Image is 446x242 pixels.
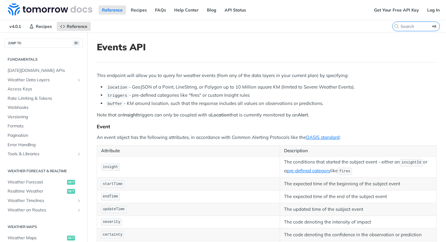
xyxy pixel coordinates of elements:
[5,150,83,159] a: Tools & LibrariesShow subpages for Tools & Libraries
[8,114,81,120] span: Versioning
[36,24,52,29] span: Recipes
[431,23,438,29] kbd: ⌘K
[5,196,83,205] a: Weather TimelinesShow subpages for Weather Timelines
[339,169,350,173] span: fires
[99,5,126,15] a: Reference
[67,180,75,185] span: get
[394,24,399,29] svg: Search
[8,68,81,74] span: [DATE][DOMAIN_NAME] APIs
[284,193,432,200] p: The expected time of the end of the subject event
[8,188,66,194] span: Realtime Weather
[204,5,220,15] a: Blog
[67,236,75,240] span: get
[306,134,340,140] a: OASIS standard
[284,147,432,154] p: Description
[5,168,83,174] h2: Weather Forecast & realtime
[106,84,437,91] li: - GeoJSON of a Point, LineString, or Polygon up to 10 Million square KM (limited to Severe Weathe...
[107,85,127,90] span: location
[8,151,75,157] span: Tools & Libraries
[103,233,123,237] span: certainty
[284,180,432,187] p: The expected time of the beginning of the subject event
[101,147,276,154] p: Attribute
[152,5,169,15] a: FAQs
[5,140,83,150] a: Error Handling
[298,112,308,118] strong: Alert
[8,235,66,241] span: Weather Maps
[5,224,83,230] h2: Weather Maps
[8,198,75,204] span: Weather Timelines
[5,103,83,112] a: Webhooks
[5,66,83,75] a: [DATE][DOMAIN_NAME] APIs
[76,198,81,203] button: Show subpages for Weather Timelines
[127,5,150,15] a: Recipes
[284,231,432,238] p: The code denoting the confidence in the observation or prediction
[103,220,120,224] span: severity
[284,219,432,226] p: The code denoting the intensity of impact
[107,93,127,98] span: triggers
[97,134,437,141] p: An event object has the following attributes, in accordance with Common Alerting Protocols like t...
[5,85,83,94] a: Access Keys
[123,112,137,118] strong: Insight
[5,131,83,140] a: Pagination
[8,123,81,129] span: Formats
[8,96,81,102] span: Rate Limiting & Tokens
[221,5,249,15] a: API Status
[76,78,81,82] button: Show subpages for Weather Data Layers
[103,165,118,169] span: insight
[211,112,229,118] strong: Location
[5,122,83,131] a: Formats
[8,133,81,139] span: Pagination
[97,42,437,52] h1: Events API
[107,102,122,106] span: buffer
[76,208,81,213] button: Show subpages for Weather on Routes
[8,86,81,92] span: Access Keys
[97,123,437,129] div: Event
[103,182,123,186] span: startTime
[171,5,202,15] a: Help Center
[287,168,330,173] a: pre-defined category
[5,187,83,196] a: Realtime Weatherget
[424,5,443,15] a: Log In
[73,41,79,46] span: ⌘/
[8,142,81,148] span: Error Handling
[57,22,91,31] a: Reference
[371,5,422,15] a: Get Your Free API Key
[284,158,432,176] p: The conditions that started the subject event - either an or a like
[5,94,83,103] a: Rate Limiting & Tokens
[8,105,81,111] span: Webhooks
[67,189,75,194] span: get
[5,39,83,48] button: JUMP TO⌘/
[5,113,83,122] a: Versioning
[103,207,125,211] span: updateTime
[8,207,75,213] span: Weather on Routes
[6,22,24,31] span: v4.0.1
[8,77,75,83] span: Weather Data Layers
[76,152,81,156] button: Show subpages for Tools & Libraries
[106,92,437,99] li: - pre-defined categories like "fires" or custom Insight rules
[8,179,66,185] span: Weather Forecast
[284,206,432,213] p: The updated time of the subject event
[5,178,83,187] a: Weather Forecastget
[5,57,83,62] h2: Fundamentals
[97,112,437,119] p: Note that an triggers can only be coupled with a that is currently monitored by an .
[5,76,83,85] a: Weather Data LayersShow subpages for Weather Data Layers
[67,24,87,29] span: Reference
[5,206,83,215] a: Weather on RoutesShow subpages for Weather on Routes
[8,3,92,15] img: Tomorrow.io Weather API Docs
[401,160,421,165] span: insightId
[106,100,437,107] li: - KM around location, such that the response includes all values on observations or predictions.
[97,72,437,79] p: This endpoint will allow you to query for weather events (from any of the data layers in your cur...
[103,194,118,199] span: endTime
[26,22,55,31] a: Recipes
